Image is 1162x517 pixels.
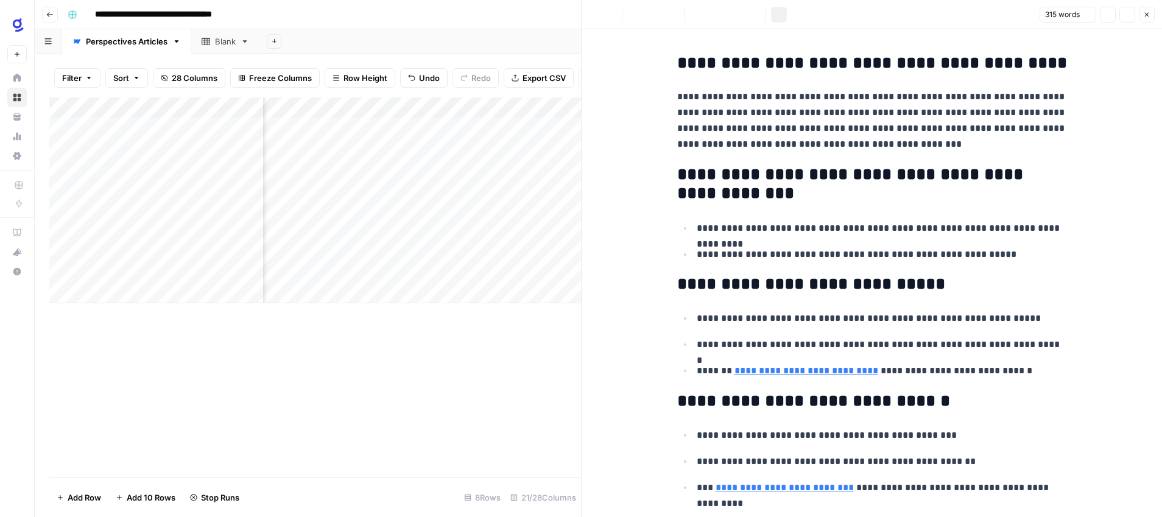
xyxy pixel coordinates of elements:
button: Stop Runs [183,488,247,507]
a: Blank [191,29,259,54]
button: Undo [400,68,448,88]
button: 28 Columns [153,68,225,88]
a: Browse [7,88,27,107]
span: Freeze Columns [249,72,312,84]
button: Add 10 Rows [108,488,183,507]
span: Sort [113,72,129,84]
div: Blank [215,35,236,47]
a: Home [7,68,27,88]
span: 28 Columns [172,72,217,84]
button: Help + Support [7,262,27,281]
button: Export CSV [504,68,574,88]
button: Row Height [325,68,395,88]
span: Add 10 Rows [127,491,175,504]
button: Workspace: Glean SEO Ops [7,10,27,40]
a: Usage [7,127,27,146]
span: Stop Runs [201,491,239,504]
img: Glean SEO Ops Logo [7,14,29,36]
div: 8 Rows [459,488,505,507]
button: Sort [105,68,148,88]
a: AirOps Academy [7,223,27,242]
button: Freeze Columns [230,68,320,88]
span: Row Height [343,72,387,84]
div: 21/28 Columns [505,488,581,507]
div: Perspectives Articles [86,35,167,47]
span: Filter [62,72,82,84]
button: 315 words [1040,7,1096,23]
span: 315 words [1045,9,1080,20]
button: Redo [452,68,499,88]
a: Your Data [7,107,27,127]
span: Redo [471,72,491,84]
a: Perspectives Articles [62,29,191,54]
button: Add Row [49,488,108,507]
span: Undo [419,72,440,84]
div: What's new? [8,243,26,261]
button: Filter [54,68,100,88]
a: Settings [7,146,27,166]
button: What's new? [7,242,27,262]
span: Export CSV [523,72,566,84]
span: Add Row [68,491,101,504]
